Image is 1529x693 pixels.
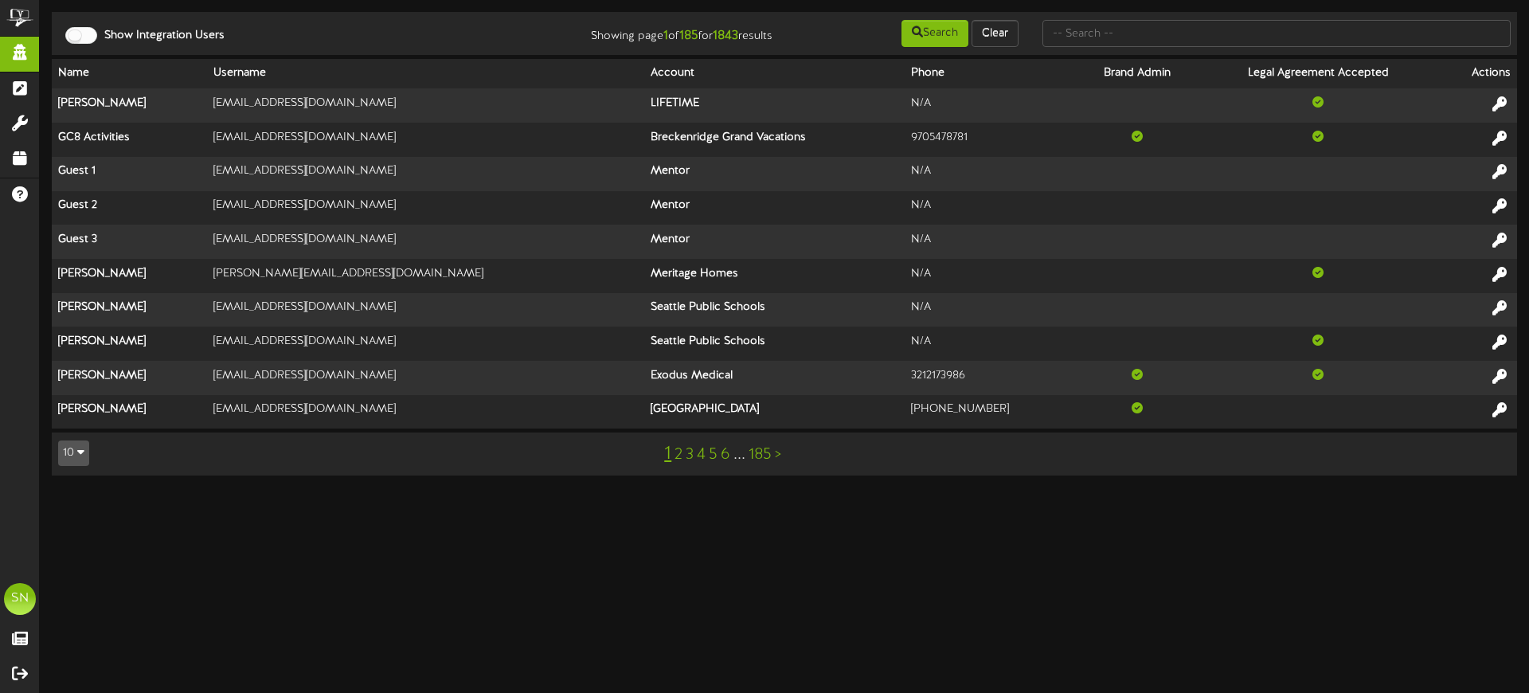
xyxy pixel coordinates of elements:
th: Phone [905,59,1076,88]
th: Seattle Public Schools [644,293,905,327]
th: Mentor [644,225,905,259]
td: N/A [905,191,1076,225]
td: N/A [905,157,1076,191]
th: Actions [1437,59,1517,88]
td: 3212173986 [905,361,1076,395]
th: Account [644,59,905,88]
th: [PERSON_NAME] [52,259,207,293]
td: N/A [905,88,1076,123]
div: Showing page of for results [538,18,784,45]
th: Exodus Medical [644,361,905,395]
a: 5 [709,446,718,464]
td: [EMAIL_ADDRESS][DOMAIN_NAME] [207,225,644,259]
th: GC8 Activities [52,123,207,157]
th: Seattle Public Schools [644,327,905,361]
strong: 1 [663,29,668,43]
th: Mentor [644,157,905,191]
th: Legal Agreement Accepted [1199,59,1437,88]
input: -- Search -- [1042,20,1511,47]
th: Username [207,59,644,88]
th: [PERSON_NAME] [52,293,207,327]
td: N/A [905,259,1076,293]
a: 4 [697,446,706,464]
a: 185 [749,446,772,464]
td: [EMAIL_ADDRESS][DOMAIN_NAME] [207,157,644,191]
td: [EMAIL_ADDRESS][DOMAIN_NAME] [207,395,644,429]
td: N/A [905,327,1076,361]
th: Name [52,59,207,88]
th: Guest 2 [52,191,207,225]
th: Breckenridge Grand Vacations [644,123,905,157]
button: 10 [58,440,89,466]
label: Show Integration Users [92,28,225,44]
th: Brand Admin [1076,59,1199,88]
td: 9705478781 [905,123,1076,157]
td: [EMAIL_ADDRESS][DOMAIN_NAME] [207,361,644,395]
th: [PERSON_NAME] [52,88,207,123]
button: Search [901,20,968,47]
td: [PERSON_NAME][EMAIL_ADDRESS][DOMAIN_NAME] [207,259,644,293]
td: [EMAIL_ADDRESS][DOMAIN_NAME] [207,293,644,327]
button: Clear [972,20,1019,47]
th: [PERSON_NAME] [52,327,207,361]
div: SN [4,583,36,615]
td: [EMAIL_ADDRESS][DOMAIN_NAME] [207,88,644,123]
a: 2 [675,446,682,464]
td: N/A [905,225,1076,259]
a: 3 [686,446,694,464]
td: N/A [905,293,1076,327]
a: > [775,446,781,464]
th: Guest 1 [52,157,207,191]
strong: 185 [679,29,698,43]
th: Meritage Homes [644,259,905,293]
a: 6 [721,446,730,464]
strong: 1843 [713,29,738,43]
td: [EMAIL_ADDRESS][DOMAIN_NAME] [207,327,644,361]
th: [PERSON_NAME] [52,395,207,429]
th: [GEOGRAPHIC_DATA] [644,395,905,429]
th: Mentor [644,191,905,225]
td: [PHONE_NUMBER] [905,395,1076,429]
td: [EMAIL_ADDRESS][DOMAIN_NAME] [207,191,644,225]
th: Guest 3 [52,225,207,259]
th: LIFETIME [644,88,905,123]
td: [EMAIL_ADDRESS][DOMAIN_NAME] [207,123,644,157]
a: 1 [664,444,671,464]
th: [PERSON_NAME] [52,361,207,395]
a: ... [733,446,745,464]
